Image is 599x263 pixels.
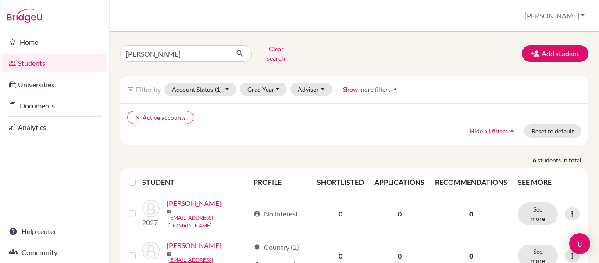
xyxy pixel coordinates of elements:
[168,214,250,230] a: [EMAIL_ADDRESS][DOMAIN_NAME]
[538,155,588,165] span: students in total
[522,45,588,62] button: Add student
[2,76,107,94] a: Universities
[136,85,161,94] span: Filter by
[2,244,107,261] a: Community
[127,86,134,93] i: filter_list
[253,210,260,217] span: account_circle
[240,83,287,96] button: Grad Year
[312,172,369,193] th: SHORTLISTED
[369,172,430,193] th: APPLICATIONS
[2,33,107,51] a: Home
[142,242,160,259] img: Kafati, Arianna
[435,209,507,219] p: 0
[253,242,299,252] div: Country (2)
[435,251,507,261] p: 0
[335,83,407,96] button: Show more filtersarrow_drop_up
[430,172,513,193] th: RECOMMENDATIONS
[252,42,300,65] button: Clear search
[2,54,107,72] a: Students
[391,85,399,94] i: arrow_drop_up
[369,193,430,235] td: 0
[521,7,588,24] button: [PERSON_NAME]
[518,202,558,225] button: See more
[253,244,260,251] span: location_on
[167,198,221,209] a: [PERSON_NAME]
[569,233,590,254] div: Open Intercom Messenger
[2,223,107,240] a: Help center
[248,172,312,193] th: PROFILE
[7,9,42,23] img: Bridge-U
[462,124,524,138] button: Hide all filtersarrow_drop_up
[343,86,391,93] span: Show more filters
[142,200,160,217] img: Kafati, Antonio
[142,172,248,193] th: STUDENT
[167,240,221,251] a: [PERSON_NAME]
[290,83,332,96] button: Advisor
[167,251,172,256] span: mail
[533,155,538,165] strong: 6
[2,119,107,136] a: Analytics
[524,124,581,138] button: Reset to default
[513,172,585,193] th: SEE MORE
[253,209,298,219] div: No interest
[164,83,236,96] button: Account Status(1)
[120,45,229,62] input: Find student by name...
[508,126,517,135] i: arrow_drop_up
[142,217,160,228] p: 2027
[215,86,222,93] span: (1)
[470,127,508,135] span: Hide all filters
[2,97,107,115] a: Documents
[167,209,172,214] span: mail
[135,115,141,121] i: clear
[312,193,369,235] td: 0
[127,111,193,124] button: clearActive accounts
